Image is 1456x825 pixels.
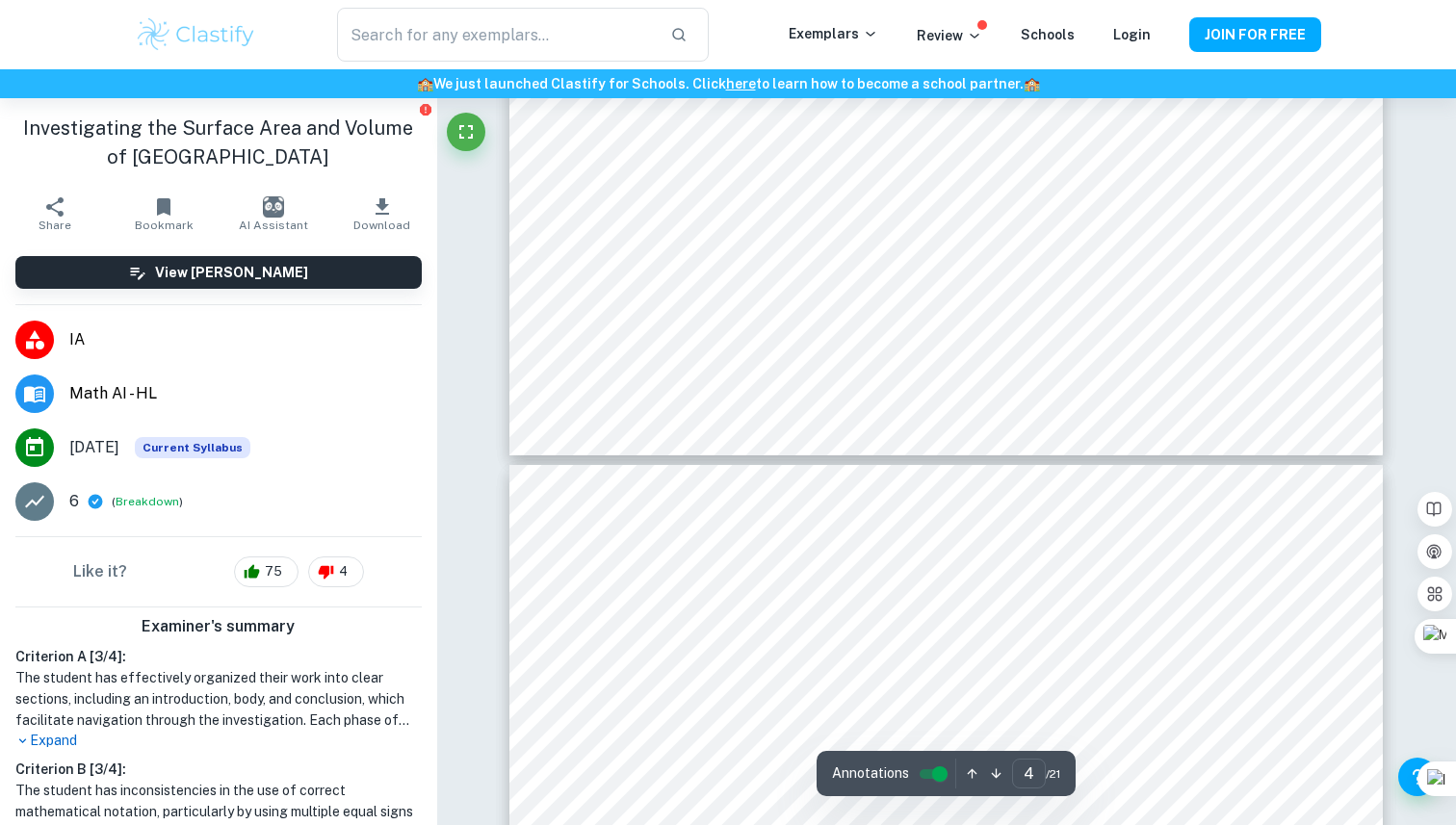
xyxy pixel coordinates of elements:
h6: Examiner's summary [8,615,429,638]
button: Download [327,187,436,241]
span: Share [39,219,71,232]
p: Review [917,25,982,46]
a: here [726,76,756,91]
div: This exemplar is based on the current syllabus. Feel free to refer to it for inspiration/ideas wh... [135,437,250,458]
span: 75 [254,562,293,581]
button: Report issue [419,102,433,116]
p: 6 [69,490,79,513]
span: Math AI - HL [69,382,422,405]
h6: Criterion A [ 3 / 4 ]: [15,646,422,667]
button: Breakdown [116,493,179,510]
h6: View [PERSON_NAME] [155,262,308,283]
span: / 21 [1046,765,1060,783]
span: Current Syllabus [135,437,250,458]
span: IA [69,328,422,351]
button: Bookmark [109,187,218,241]
div: 4 [308,556,364,587]
span: [DATE] [69,436,119,459]
span: ( ) [112,493,183,511]
img: Clastify logo [135,15,257,54]
span: Annotations [832,763,909,784]
a: Login [1113,27,1151,42]
span: Download [353,219,410,232]
h1: The student has effectively organized their work into clear sections, including an introduction, ... [15,667,422,731]
button: Fullscreen [447,113,485,151]
input: Search for any exemplars... [337,8,655,62]
h6: We just launched Clastify for Schools. Click to learn how to become a school partner. [4,73,1452,94]
button: JOIN FOR FREE [1189,17,1321,52]
h1: Investigating the Surface Area and Volume of [GEOGRAPHIC_DATA] [15,114,422,171]
span: AI Assistant [239,219,308,232]
img: AI Assistant [263,196,284,218]
span: Bookmark [135,219,194,232]
button: Help and Feedback [1398,758,1437,796]
a: Schools [1021,27,1075,42]
h6: Criterion B [ 3 / 4 ]: [15,759,422,780]
p: Expand [15,731,422,751]
span: 🏫 [417,76,433,91]
button: AI Assistant [219,187,327,241]
span: 🏫 [1024,76,1040,91]
div: 75 [234,556,299,587]
span: 4 [328,562,358,581]
button: View [PERSON_NAME] [15,256,422,289]
h6: Like it? [73,560,127,583]
p: Exemplars [789,23,878,44]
